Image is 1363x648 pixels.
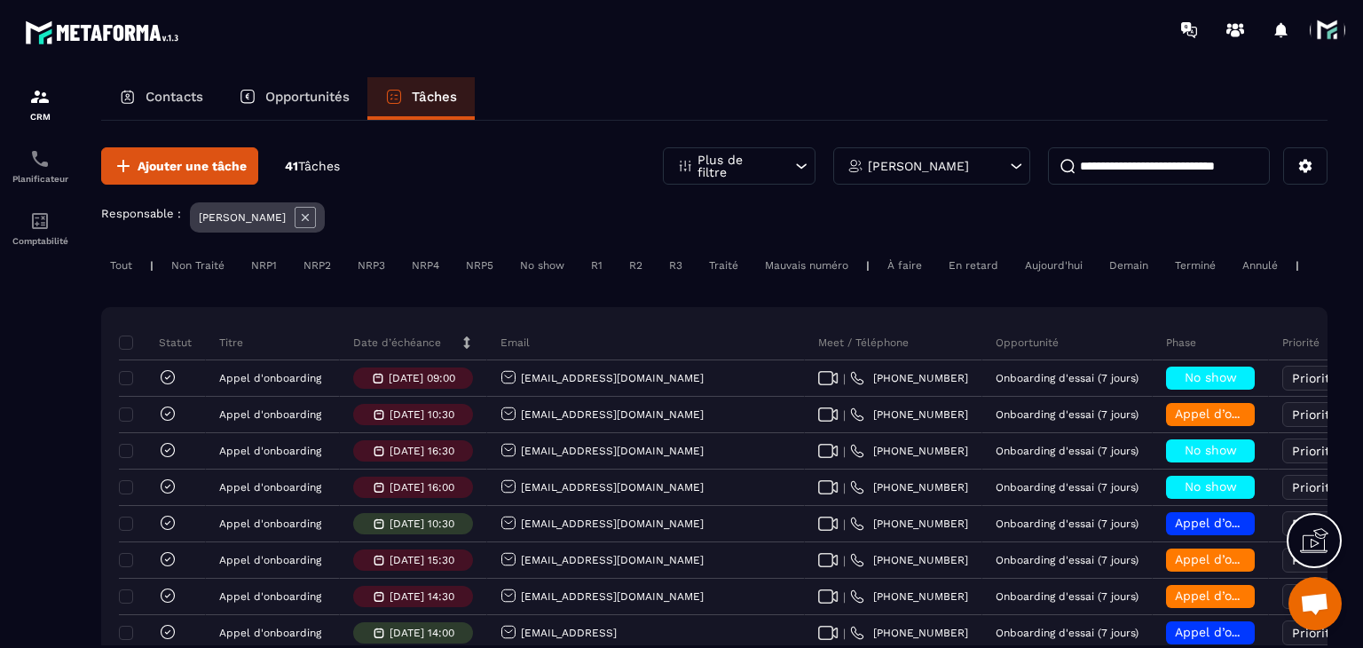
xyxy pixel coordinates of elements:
[996,336,1059,350] p: Opportunité
[500,336,530,350] p: Email
[850,626,968,640] a: [PHONE_NUMBER]
[265,89,350,105] p: Opportunités
[818,336,909,350] p: Meet / Téléphone
[29,86,51,107] img: formation
[389,372,455,384] p: [DATE] 09:00
[101,147,258,185] button: Ajouter une tâche
[1288,577,1342,630] div: Ouvrir le chat
[850,589,968,604] a: [PHONE_NUMBER]
[756,255,857,276] div: Mauvais numéro
[1296,259,1299,272] p: |
[1185,479,1237,494] span: No show
[697,154,776,178] p: Plus de filtre
[1166,336,1196,350] p: Phase
[4,197,75,259] a: accountantaccountantComptabilité
[219,372,321,384] p: Appel d'onboarding
[390,408,454,421] p: [DATE] 10:30
[219,554,321,566] p: Appel d'onboarding
[29,148,51,170] img: scheduler
[4,73,75,135] a: formationformationCRM
[199,211,286,224] p: [PERSON_NAME]
[996,627,1138,639] p: Onboarding d'essai (7 jours)
[390,627,454,639] p: [DATE] 14:00
[1185,443,1237,457] span: No show
[1175,589,1352,603] span: Appel d’onboarding terminée
[850,480,968,494] a: [PHONE_NUMBER]
[850,371,968,385] a: [PHONE_NUMBER]
[1292,444,1337,458] span: Priorité
[353,336,441,350] p: Date d’échéance
[1292,626,1337,640] span: Priorité
[1292,407,1337,422] span: Priorité
[582,255,611,276] div: R1
[146,89,203,105] p: Contacts
[660,255,691,276] div: R3
[1166,255,1225,276] div: Terminé
[700,255,747,276] div: Traité
[219,590,321,603] p: Appel d'onboarding
[1292,371,1337,385] span: Priorité
[843,627,846,640] span: |
[843,372,846,385] span: |
[996,481,1138,494] p: Onboarding d'essai (7 jours)
[878,255,931,276] div: À faire
[162,255,233,276] div: Non Traité
[390,518,454,530] p: [DATE] 10:30
[219,481,321,494] p: Appel d'onboarding
[996,408,1138,421] p: Onboarding d'essai (7 jours)
[25,16,185,49] img: logo
[1175,516,1343,530] span: Appel d’onboarding planifié
[843,518,846,531] span: |
[101,207,181,220] p: Responsable :
[1185,370,1237,384] span: No show
[457,255,502,276] div: NRP5
[843,481,846,494] span: |
[850,407,968,422] a: [PHONE_NUMBER]
[390,445,454,457] p: [DATE] 16:30
[219,627,321,639] p: Appel d'onboarding
[219,445,321,457] p: Appel d'onboarding
[996,445,1138,457] p: Onboarding d'essai (7 jours)
[367,77,475,120] a: Tâches
[850,517,968,531] a: [PHONE_NUMBER]
[150,259,154,272] p: |
[843,590,846,604] span: |
[1016,255,1091,276] div: Aujourd'hui
[138,157,247,175] span: Ajouter une tâche
[101,77,221,120] a: Contacts
[996,372,1138,384] p: Onboarding d'essai (7 jours)
[412,89,457,105] p: Tâches
[940,255,1007,276] div: En retard
[4,112,75,122] p: CRM
[1175,552,1352,566] span: Appel d’onboarding terminée
[403,255,448,276] div: NRP4
[219,408,321,421] p: Appel d'onboarding
[29,210,51,232] img: accountant
[996,554,1138,566] p: Onboarding d'essai (7 jours)
[996,590,1138,603] p: Onboarding d'essai (7 jours)
[242,255,286,276] div: NRP1
[1175,407,1352,421] span: Appel d’onboarding terminée
[843,554,846,567] span: |
[4,236,75,246] p: Comptabilité
[868,160,969,172] p: [PERSON_NAME]
[1100,255,1157,276] div: Demain
[390,481,454,494] p: [DATE] 16:00
[620,255,651,276] div: R2
[219,336,243,350] p: Titre
[390,590,454,603] p: [DATE] 14:30
[123,336,192,350] p: Statut
[1233,255,1287,276] div: Annulé
[843,445,846,458] span: |
[349,255,394,276] div: NRP3
[511,255,573,276] div: No show
[850,444,968,458] a: [PHONE_NUMBER]
[221,77,367,120] a: Opportunités
[390,554,454,566] p: [DATE] 15:30
[295,255,340,276] div: NRP2
[285,158,340,175] p: 41
[101,255,141,276] div: Tout
[219,518,321,530] p: Appel d'onboarding
[1175,625,1343,639] span: Appel d’onboarding planifié
[850,553,968,567] a: [PHONE_NUMBER]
